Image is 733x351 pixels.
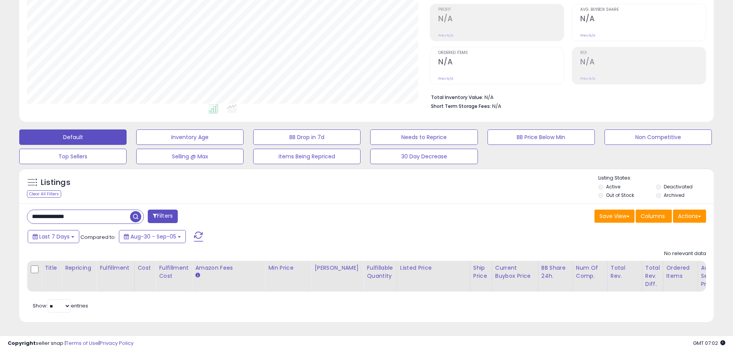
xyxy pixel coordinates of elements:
[8,339,36,347] strong: Copyright
[431,92,700,101] li: N/A
[100,339,134,347] a: Privacy Policy
[438,8,564,12] span: Profit
[580,14,706,25] h2: N/A
[253,149,361,164] button: Items Being Repriced
[80,233,116,241] span: Compared to:
[438,57,564,68] h2: N/A
[100,264,131,272] div: Fulfillment
[541,264,569,280] div: BB Share 24h.
[431,94,483,101] b: Total Inventory Value:
[492,102,501,110] span: N/A
[673,210,706,223] button: Actions
[580,33,595,38] small: Prev: N/A
[580,57,706,68] h2: N/A
[594,210,634,223] button: Save View
[195,264,262,272] div: Amazon Fees
[66,339,99,347] a: Terms of Use
[119,230,186,243] button: Aug-30 - Sep-05
[604,129,712,145] button: Non Competitive
[636,210,672,223] button: Columns
[606,192,634,198] label: Out of Stock
[195,272,200,279] small: Amazon Fees.
[400,264,467,272] div: Listed Price
[438,51,564,55] span: Ordered Items
[666,264,695,280] div: Ordered Items
[611,264,639,280] div: Total Rev.
[473,264,489,280] div: Ship Price
[370,149,478,164] button: 30 Day Decrease
[367,264,393,280] div: Fulfillable Quantity
[701,264,729,288] div: Avg Selling Price
[138,264,153,272] div: Cost
[41,177,70,188] h5: Listings
[598,175,714,182] p: Listing States:
[39,233,70,240] span: Last 7 Days
[438,33,453,38] small: Prev: N/A
[19,129,127,145] button: Default
[253,129,361,145] button: BB Drop in 7d
[438,76,453,81] small: Prev: N/A
[431,103,491,109] b: Short Term Storage Fees:
[664,192,685,198] label: Archived
[370,129,478,145] button: Needs to Reprice
[130,233,176,240] span: Aug-30 - Sep-05
[580,51,706,55] span: ROI
[65,264,93,272] div: Repricing
[136,149,244,164] button: Selling @ Max
[664,183,693,190] label: Deactivated
[438,14,564,25] h2: N/A
[159,264,189,280] div: Fulfillment Cost
[693,339,725,347] span: 2025-09-13 07:02 GMT
[580,8,706,12] span: Avg. Buybox Share
[645,264,660,288] div: Total Rev. Diff.
[488,129,595,145] button: BB Price Below Min
[148,210,178,223] button: Filters
[33,302,88,309] span: Show: entries
[136,129,244,145] button: Inventory Age
[641,212,665,220] span: Columns
[580,76,595,81] small: Prev: N/A
[27,190,61,198] div: Clear All Filters
[45,264,58,272] div: Title
[576,264,604,280] div: Num of Comp.
[28,230,79,243] button: Last 7 Days
[664,250,706,257] div: No relevant data
[606,183,620,190] label: Active
[8,340,134,347] div: seller snap | |
[495,264,535,280] div: Current Buybox Price
[268,264,308,272] div: Min Price
[314,264,360,272] div: [PERSON_NAME]
[19,149,127,164] button: Top Sellers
